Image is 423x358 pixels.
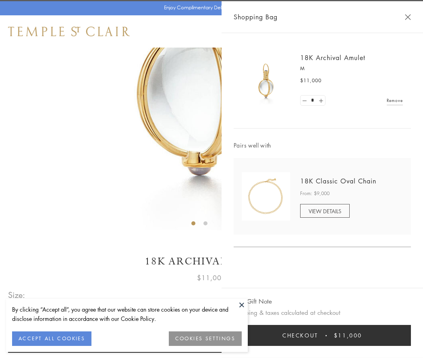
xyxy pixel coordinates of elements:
[387,96,403,105] a: Remove
[8,254,415,268] h1: 18K Archival Amulet
[164,4,255,12] p: Enjoy Complimentary Delivery & Returns
[234,12,278,22] span: Shopping Bag
[234,296,272,306] button: Add Gift Note
[334,331,362,340] span: $11,000
[405,14,411,20] button: Close Shopping Bag
[242,56,290,105] img: 18K Archival Amulet
[317,96,325,106] a: Set quantity to 2
[234,141,411,150] span: Pairs well with
[8,27,130,36] img: Temple St. Clair
[8,288,26,302] span: Size:
[300,65,403,73] p: M
[300,77,321,85] span: $11,000
[169,331,242,346] button: COOKIES SETTINGS
[300,189,330,198] span: From: $9,000
[197,273,226,283] span: $11,000
[300,204,350,218] a: VIEW DETAILS
[301,96,309,106] a: Set quantity to 0
[282,331,318,340] span: Checkout
[234,308,411,318] p: Shipping & taxes calculated at checkout
[234,325,411,346] button: Checkout $11,000
[300,53,365,62] a: 18K Archival Amulet
[309,207,341,215] span: VIEW DETAILS
[12,305,242,323] div: By clicking “Accept all”, you agree that our website can store cookies on your device and disclos...
[12,331,91,346] button: ACCEPT ALL COOKIES
[300,177,376,185] a: 18K Classic Oval Chain
[242,172,290,221] img: N88865-OV18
